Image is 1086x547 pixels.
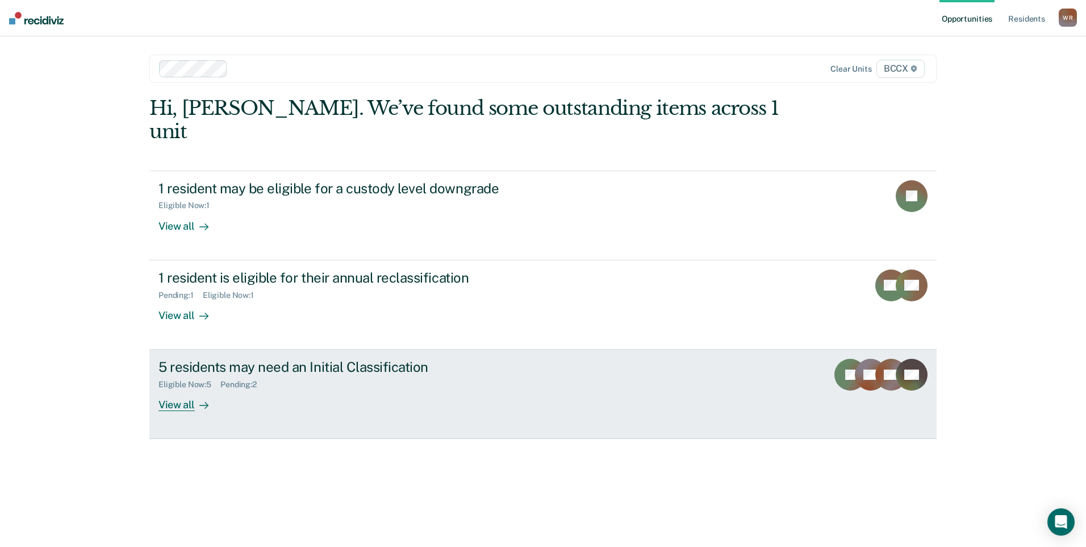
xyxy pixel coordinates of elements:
[9,12,64,24] img: Recidiviz
[158,380,220,389] div: Eligible Now : 5
[158,270,557,286] div: 1 resident is eligible for their annual reclassification
[158,291,203,300] div: Pending : 1
[1047,508,1075,536] div: Open Intercom Messenger
[1059,9,1077,27] button: WR
[149,171,937,260] a: 1 resident may be eligible for a custody level downgradeEligible Now:1View all
[158,359,557,375] div: 5 residents may need an Initial Classification
[158,300,222,322] div: View all
[1059,9,1077,27] div: W R
[158,389,222,412] div: View all
[876,60,925,78] span: BCCX
[830,64,872,74] div: Clear units
[158,210,222,233] div: View all
[149,260,937,350] a: 1 resident is eligible for their annual reclassificationPending:1Eligible Now:1View all
[203,291,263,300] div: Eligible Now : 1
[149,97,779,143] div: Hi, [PERSON_NAME]. We’ve found some outstanding items across 1 unit
[158,180,557,197] div: 1 resident may be eligible for a custody level downgrade
[220,380,266,389] div: Pending : 2
[149,350,937,439] a: 5 residents may need an Initial ClassificationEligible Now:5Pending:2View all
[158,201,219,210] div: Eligible Now : 1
